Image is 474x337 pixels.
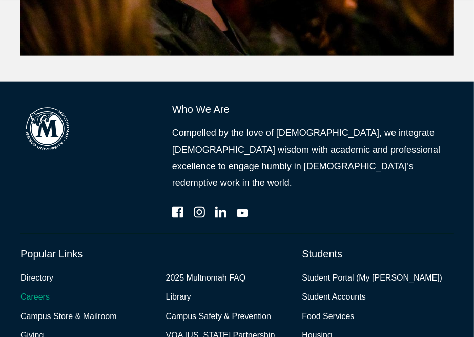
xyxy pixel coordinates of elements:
[215,207,226,218] a: LinkedIn
[172,207,183,218] a: Facebook
[20,309,117,324] a: Campus Store & Mailroom
[20,290,50,305] a: Careers
[302,247,454,261] h6: Students
[302,309,354,324] a: Food Services
[20,247,302,261] h6: Popular Links
[302,290,366,305] a: Student Accounts
[302,271,442,286] a: Student Portal (My [PERSON_NAME])
[20,271,53,286] a: Directory
[166,271,246,286] a: 2025 Multnomah FAQ
[194,207,205,218] a: Instagram
[237,207,248,218] a: YouTube
[166,290,191,305] a: Library
[172,102,454,116] h6: Who We Are
[172,125,454,191] p: Compelled by the love of [DEMOGRAPHIC_DATA], we integrate [DEMOGRAPHIC_DATA] wisdom with academic...
[166,309,271,324] a: Campus Safety & Prevention
[20,102,74,156] img: Multnomah Campus of Jessup University logo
